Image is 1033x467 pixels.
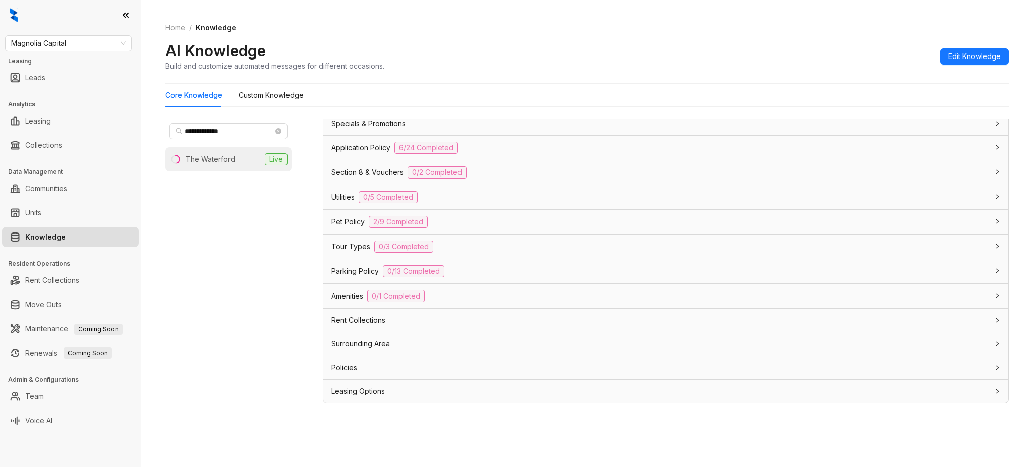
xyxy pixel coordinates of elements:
span: Specials & Promotions [331,118,406,129]
a: Leads [25,68,45,88]
li: Voice AI [2,411,139,431]
span: collapsed [994,169,1000,175]
h3: Data Management [8,167,141,177]
div: Utilities0/5 Completed [323,185,1008,209]
span: collapsed [994,218,1000,224]
a: Communities [25,179,67,199]
div: Tour Types0/3 Completed [323,235,1008,259]
div: Specials & Promotions [323,112,1008,135]
div: Build and customize automated messages for different occasions. [165,61,384,71]
span: 0/2 Completed [408,166,467,179]
li: Maintenance [2,319,139,339]
li: / [189,22,192,33]
span: collapsed [994,194,1000,200]
li: Communities [2,179,139,199]
a: Leasing [25,111,51,131]
a: Collections [25,135,62,155]
li: Units [2,203,139,223]
h3: Analytics [8,100,141,109]
a: Units [25,203,41,223]
div: Custom Knowledge [239,90,304,101]
span: 0/13 Completed [383,265,444,277]
a: Voice AI [25,411,52,431]
span: search [176,128,183,135]
div: Core Knowledge [165,90,222,101]
button: Edit Knowledge [940,48,1009,65]
span: close-circle [275,128,281,134]
span: Coming Soon [64,347,112,359]
li: Move Outs [2,295,139,315]
a: Rent Collections [25,270,79,290]
div: Leasing Options [323,380,1008,403]
li: Knowledge [2,227,139,247]
li: Rent Collections [2,270,139,290]
span: collapsed [994,121,1000,127]
div: Amenities0/1 Completed [323,284,1008,308]
span: 2/9 Completed [369,216,428,228]
h3: Admin & Configurations [8,375,141,384]
h3: Leasing [8,56,141,66]
span: 6/24 Completed [394,142,458,154]
span: collapsed [994,268,1000,274]
img: logo [10,8,18,22]
span: Coming Soon [74,324,123,335]
li: Collections [2,135,139,155]
li: Leads [2,68,139,88]
span: collapsed [994,341,1000,347]
span: Amenities [331,290,363,302]
div: Parking Policy0/13 Completed [323,259,1008,283]
div: Policies [323,356,1008,379]
span: 0/5 Completed [359,191,418,203]
span: Leasing Options [331,386,385,397]
div: Application Policy6/24 Completed [323,136,1008,160]
div: Pet Policy2/9 Completed [323,210,1008,234]
a: Knowledge [25,227,66,247]
span: Application Policy [331,142,390,153]
a: Home [163,22,187,33]
span: collapsed [994,243,1000,249]
span: Section 8 & Vouchers [331,167,404,178]
span: Policies [331,362,357,373]
a: Team [25,386,44,406]
li: Team [2,386,139,406]
span: Edit Knowledge [948,51,1001,62]
span: 0/1 Completed [367,290,425,302]
span: collapsed [994,144,1000,150]
span: Rent Collections [331,315,385,326]
span: collapsed [994,365,1000,371]
a: Move Outs [25,295,62,315]
div: Surrounding Area [323,332,1008,356]
li: Renewals [2,343,139,363]
span: Tour Types [331,241,370,252]
span: collapsed [994,293,1000,299]
li: Leasing [2,111,139,131]
span: Parking Policy [331,266,379,277]
span: 0/3 Completed [374,241,433,253]
span: collapsed [994,388,1000,394]
span: Magnolia Capital [11,36,126,51]
span: Live [265,153,288,165]
span: Utilities [331,192,355,203]
span: collapsed [994,317,1000,323]
div: The Waterford [186,154,235,165]
a: RenewalsComing Soon [25,343,112,363]
span: Knowledge [196,23,236,32]
span: Surrounding Area [331,338,390,349]
h2: AI Knowledge [165,41,266,61]
div: Rent Collections [323,309,1008,332]
h3: Resident Operations [8,259,141,268]
span: Pet Policy [331,216,365,227]
div: Section 8 & Vouchers0/2 Completed [323,160,1008,185]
